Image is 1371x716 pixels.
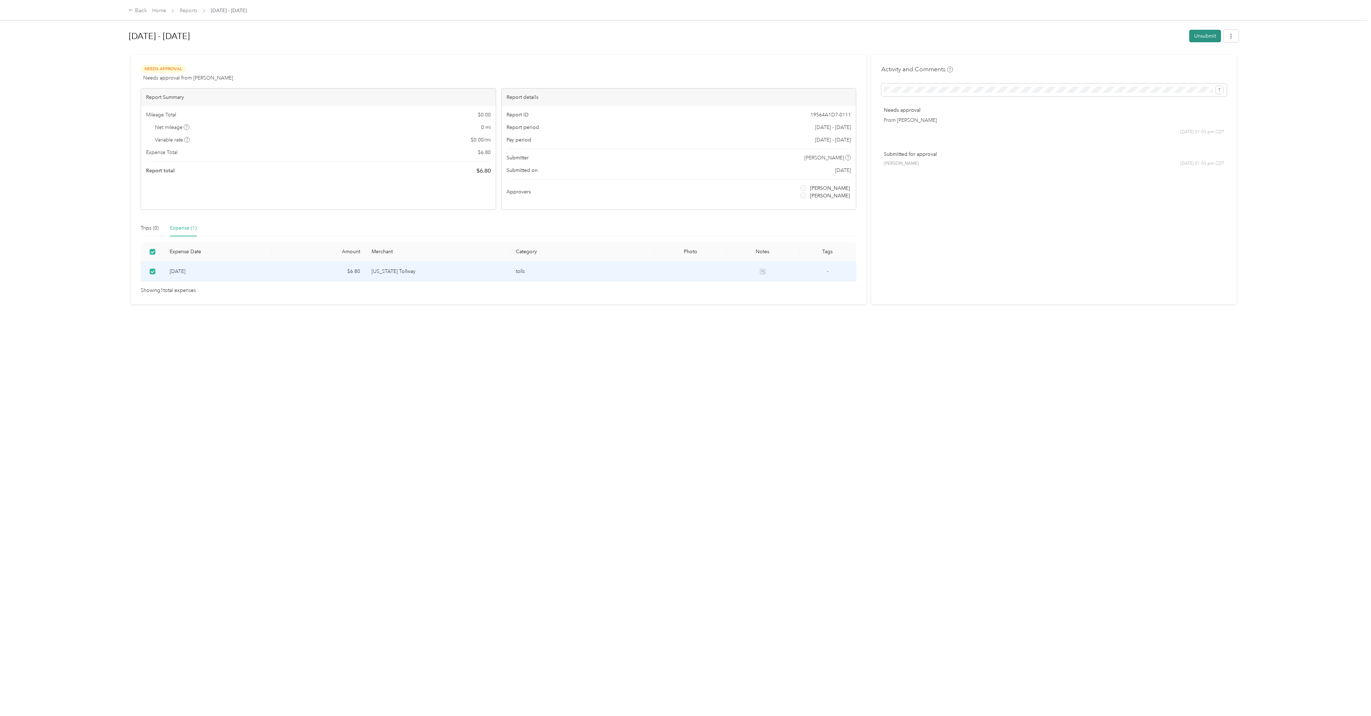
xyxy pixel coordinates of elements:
[476,167,491,175] span: $ 6.80
[835,167,851,174] span: [DATE]
[366,262,510,282] td: Illinois Tollway
[510,262,654,282] td: tolls
[152,8,166,14] a: Home
[141,287,196,294] span: Showing 1 total expenses
[799,262,856,282] td: -
[1180,160,1224,167] span: [DATE] 01:03 pm CDT
[810,192,850,200] span: [PERSON_NAME]
[804,249,851,255] div: Tags
[502,88,856,106] div: Report details
[155,124,190,131] span: Net mileage
[810,184,850,192] span: [PERSON_NAME]
[507,167,538,174] span: Submitted on
[146,111,176,119] span: Mileage Total
[815,136,851,144] span: [DATE] - [DATE]
[507,111,529,119] span: Report ID
[366,242,510,262] th: Merchant
[141,88,495,106] div: Report Summary
[164,262,272,282] td: 8-7-2025
[180,8,197,14] a: Reports
[272,242,366,262] th: Amount
[654,242,726,262] th: Photo
[799,242,856,262] th: Tags
[884,150,1224,158] p: Submitted for approval
[211,7,247,14] span: [DATE] - [DATE]
[129,6,147,15] div: Back
[141,224,159,232] div: Trips (0)
[146,167,175,174] span: Report total
[726,242,798,262] th: Notes
[478,111,491,119] span: $ 0.00
[810,111,851,119] span: 19564A1D7-0111
[884,116,1224,124] p: From [PERSON_NAME]
[507,124,539,131] span: Report period
[129,28,1184,45] h1: Jul 28 - Aug 10, 2025
[141,65,186,73] span: Needs Approval
[164,242,272,262] th: Expense Date
[155,136,190,144] span: Variable rate
[815,124,851,131] span: [DATE] - [DATE]
[146,149,178,156] span: Expense Total
[481,124,491,131] span: 0 mi
[507,154,529,162] span: Submitter
[507,188,531,196] span: Approvers
[1189,30,1221,42] button: Unsubmit
[471,136,491,144] span: $ 0.00 / mi
[884,106,1224,114] p: Needs approval
[881,65,953,74] h4: Activity and Comments
[827,268,828,274] span: -
[884,160,919,167] span: [PERSON_NAME]
[507,136,531,144] span: Pay period
[272,262,366,282] td: $6.80
[1331,676,1371,716] iframe: Everlance-gr Chat Button Frame
[1180,129,1224,135] span: [DATE] 01:03 pm CDT
[510,242,654,262] th: Category
[478,149,491,156] span: $ 6.80
[170,224,197,232] div: Expense (1)
[804,154,844,162] span: [PERSON_NAME]
[143,74,233,82] span: Needs approval from [PERSON_NAME]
